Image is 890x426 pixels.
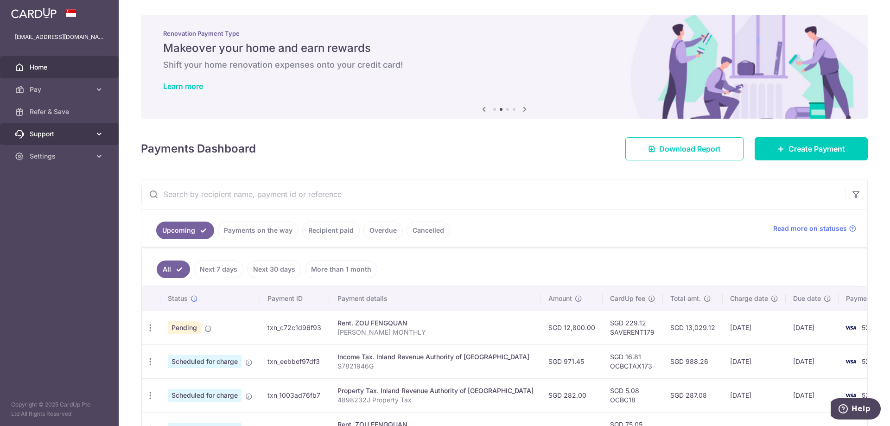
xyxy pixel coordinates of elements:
[11,7,57,19] img: CardUp
[141,179,845,209] input: Search by recipient name, payment id or reference
[163,59,845,70] h6: Shift your home renovation expenses onto your credit card!
[659,143,721,154] span: Download Report
[337,386,534,395] div: Property Tax. Inland Revenue Authority of [GEOGRAPHIC_DATA]
[156,222,214,239] a: Upcoming
[773,224,847,233] span: Read more on statuses
[730,294,768,303] span: Charge date
[247,261,301,278] a: Next 30 days
[260,378,330,412] td: txn_1003ad76fb7
[305,261,377,278] a: More than 1 month
[610,294,645,303] span: CardUp fee
[337,395,534,405] p: 4898232J Property Tax
[30,63,91,72] span: Home
[548,294,572,303] span: Amount
[337,328,534,337] p: [PERSON_NAME] MONTHLY
[260,286,330,311] th: Payment ID
[141,15,868,119] img: Renovation banner
[168,389,242,402] span: Scheduled for charge
[541,344,603,378] td: SGD 971.45
[407,222,450,239] a: Cancelled
[723,344,786,378] td: [DATE]
[15,32,104,42] p: [EMAIL_ADDRESS][DOMAIN_NAME]
[788,143,845,154] span: Create Payment
[141,140,256,157] h4: Payments Dashboard
[663,344,723,378] td: SGD 988.26
[786,378,839,412] td: [DATE]
[670,294,701,303] span: Total amt.
[337,318,534,328] div: Rent. ZOU FENGQUAN
[260,344,330,378] td: txn_eebbef97df3
[625,137,744,160] a: Download Report
[168,294,188,303] span: Status
[841,390,860,401] img: Bank Card
[541,378,603,412] td: SGD 282.00
[755,137,868,160] a: Create Payment
[786,344,839,378] td: [DATE]
[157,261,190,278] a: All
[603,344,663,378] td: SGD 16.81 OCBCTAX173
[786,311,839,344] td: [DATE]
[168,321,201,334] span: Pending
[831,398,881,421] iframe: Opens a widget where you can find more information
[30,85,91,94] span: Pay
[168,355,242,368] span: Scheduled for charge
[30,107,91,116] span: Refer & Save
[663,378,723,412] td: SGD 287.08
[30,152,91,161] span: Settings
[163,82,203,91] a: Learn more
[194,261,243,278] a: Next 7 days
[603,378,663,412] td: SGD 5.08 OCBC18
[773,224,856,233] a: Read more on statuses
[603,311,663,344] td: SGD 229.12 SAVERENT179
[363,222,403,239] a: Overdue
[260,311,330,344] td: txn_c72c1d96f93
[862,324,877,331] span: 5231
[302,222,360,239] a: Recipient paid
[218,222,299,239] a: Payments on the way
[330,286,541,311] th: Payment details
[862,357,877,365] span: 5231
[163,30,845,37] p: Renovation Payment Type
[30,129,91,139] span: Support
[862,391,877,399] span: 5231
[163,41,845,56] h5: Makeover your home and earn rewards
[841,322,860,333] img: Bank Card
[337,352,534,362] div: Income Tax. Inland Revenue Authority of [GEOGRAPHIC_DATA]
[793,294,821,303] span: Due date
[723,311,786,344] td: [DATE]
[841,356,860,367] img: Bank Card
[663,311,723,344] td: SGD 13,029.12
[723,378,786,412] td: [DATE]
[337,362,534,371] p: S7821946G
[541,311,603,344] td: SGD 12,800.00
